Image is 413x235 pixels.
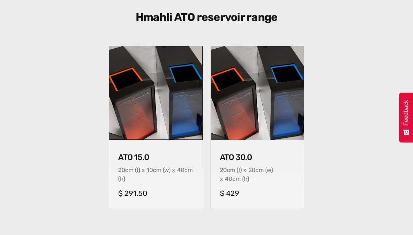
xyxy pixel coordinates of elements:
h5: $ 429 [220,189,295,198]
img: ATO 30.0 [211,46,304,139]
div: 20 [248,167,255,174]
h4: ATO 30.0 [220,153,295,162]
div: 10 [147,167,153,174]
img: ATO 15.0 [109,46,202,139]
h3: Hmahli ATO reservoir range [66,11,348,24]
div: 40 [177,167,184,174]
div: cm (h) [232,175,249,182]
a: ATO 30.0ATO 30.0ATO 30.020cm (l) x20cm (w) x40cm (h)$ 429 [210,46,304,209]
div: cm (w) x [220,167,273,182]
div: 20 [220,167,227,174]
h4: ATO 15.0 [118,153,193,162]
h5: $ 291.50 [118,189,193,198]
div: cm (h) [118,167,193,182]
div: cm (l) x [227,167,247,174]
div: cm (l) x [125,167,145,174]
span: Feedback [403,100,409,126]
button: Feedback - Show survey [399,93,413,142]
a: ATO 15.0ATO 15.0ATO 15.020cm (l) x10cm (w) x40cm (h)$ 291.50 [109,46,203,209]
div: cm (w) x [153,167,175,174]
div: 40 [225,175,232,182]
div: 20 [118,167,125,174]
